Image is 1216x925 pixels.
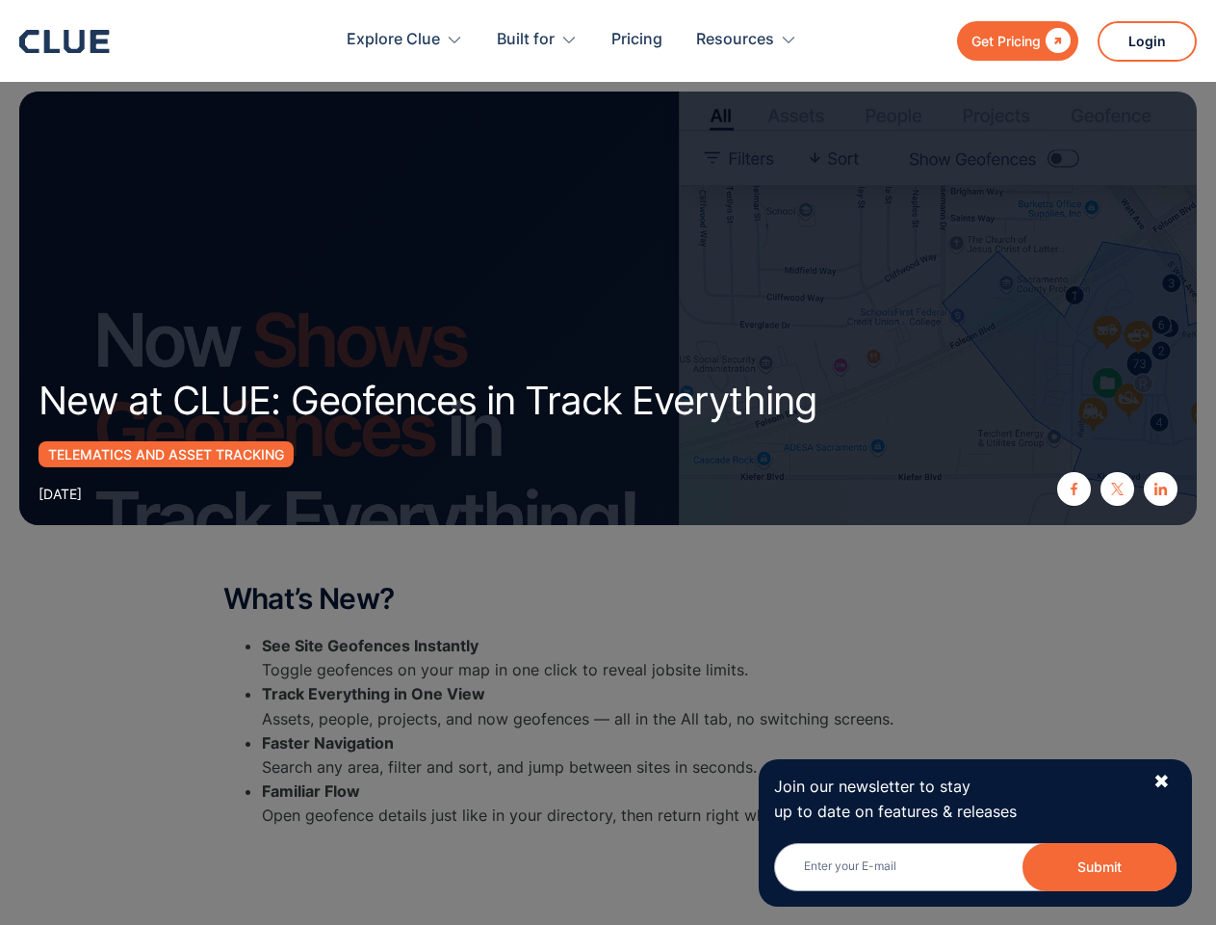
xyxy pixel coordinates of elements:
[611,10,662,70] a: Pricing
[497,10,578,70] div: Built for
[39,441,294,467] a: Telematics and Asset Tracking
[262,634,994,682] li: Toggle geofences on your map in one click to reveal jobsite limits.
[696,10,774,70] div: Resources
[971,29,1041,53] div: Get Pricing
[1068,483,1080,495] img: facebook icon
[1154,483,1167,495] img: linkedin icon
[262,733,394,753] strong: Faster Navigation
[497,10,555,70] div: Built for
[262,731,994,780] li: Search any area, filter and sort, and jump between sites in seconds.
[347,10,463,70] div: Explore Clue
[1098,21,1197,62] a: Login
[696,10,797,70] div: Resources
[1153,770,1170,794] div: ✖
[1111,483,1124,495] img: twitter X icon
[39,482,82,506] div: [DATE]
[774,775,1136,823] p: Join our newsletter to stay up to date on features & releases
[262,682,994,730] li: Assets, people, projects, and now geofences — all in the All tab, no switching screens.
[347,10,440,70] div: Explore Clue
[262,684,485,703] strong: Track Everything in One View
[1022,843,1177,891] button: Submit
[262,636,479,655] strong: See Site Geofences Instantly
[39,380,836,422] h1: New at CLUE: Geofences in Track Everything
[262,780,994,828] li: Open geofence details just like in your directory, then return right where you left off.
[262,781,360,801] strong: Familiar Flow
[1041,29,1071,53] div: 
[957,21,1078,61] a: Get Pricing
[774,843,1177,891] input: Enter your E-mail
[223,583,994,615] h2: What’s New?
